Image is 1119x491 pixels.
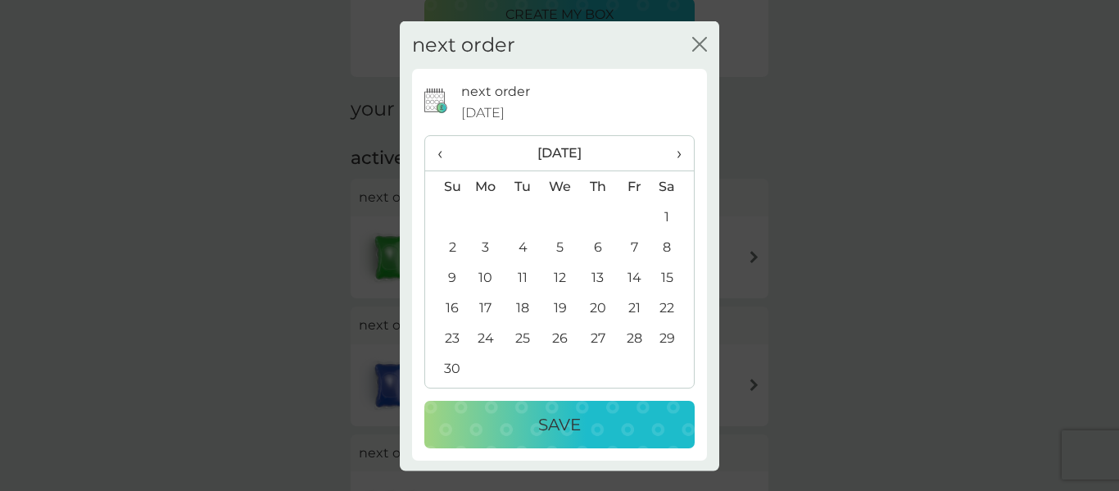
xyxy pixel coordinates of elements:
td: 9 [425,262,467,293]
td: 19 [541,293,579,323]
td: 29 [653,323,694,353]
th: Su [425,170,467,202]
th: [DATE] [467,136,653,171]
td: 22 [653,293,694,323]
th: Th [579,170,616,202]
td: 21 [616,293,653,323]
span: ‹ [437,136,455,170]
td: 26 [541,323,579,353]
td: 12 [541,262,579,293]
h2: next order [412,33,515,57]
span: › [665,136,682,170]
p: next order [461,81,530,102]
td: 8 [653,232,694,262]
th: We [541,170,579,202]
td: 13 [579,262,616,293]
td: 7 [616,232,653,262]
td: 2 [425,232,467,262]
td: 30 [425,353,467,384]
td: 17 [467,293,505,323]
th: Fr [616,170,653,202]
td: 24 [467,323,505,353]
td: 15 [653,262,694,293]
td: 23 [425,323,467,353]
button: close [692,36,707,53]
td: 6 [579,232,616,262]
td: 25 [505,323,541,353]
td: 16 [425,293,467,323]
td: 14 [616,262,653,293]
p: Save [538,411,581,438]
td: 28 [616,323,653,353]
th: Tu [505,170,541,202]
td: 27 [579,323,616,353]
th: Sa [653,170,694,202]
td: 20 [579,293,616,323]
td: 3 [467,232,505,262]
td: 1 [653,202,694,232]
td: 4 [505,232,541,262]
button: Save [424,401,695,448]
td: 10 [467,262,505,293]
span: [DATE] [461,102,505,123]
td: 5 [541,232,579,262]
td: 11 [505,262,541,293]
td: 18 [505,293,541,323]
th: Mo [467,170,505,202]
